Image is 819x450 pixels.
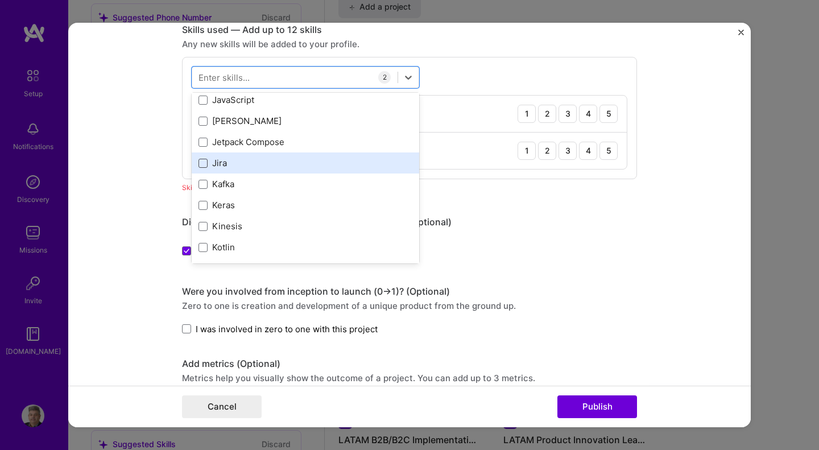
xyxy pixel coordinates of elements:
[518,105,536,123] div: 1
[198,94,412,106] div: JavaScript
[182,372,637,384] div: Metrics help you visually show the outcome of a project. You can add up to 3 metrics.
[738,30,744,42] button: Close
[198,199,412,211] div: Keras
[538,142,556,160] div: 2
[198,157,412,169] div: Jira
[198,241,412,253] div: Kotlin
[198,262,412,274] div: Kubernetes
[198,220,412,232] div: Kinesis
[182,181,637,193] div: Skill rating is required.
[579,105,597,123] div: 4
[198,71,250,83] div: Enter skills...
[182,300,637,312] div: Zero to one is creation and development of a unique product from the ground up.
[182,24,637,36] div: Skills used — Add up to 12 skills
[518,142,536,160] div: 1
[182,395,262,418] button: Cancel
[182,358,637,370] div: Add metrics (Optional)
[557,395,637,418] button: Publish
[182,240,637,263] div: team members.
[198,115,412,127] div: [PERSON_NAME]
[196,323,378,335] span: I was involved in zero to one with this project
[559,105,577,123] div: 3
[599,105,618,123] div: 5
[182,38,637,50] div: Any new skills will be added to your profile.
[599,142,618,160] div: 5
[378,71,391,84] div: 2
[579,142,597,160] div: 4
[182,216,637,228] div: Did this role require you to manage team members? (Optional)
[182,286,637,298] div: Were you involved from inception to launch (0 -> 1)? (Optional)
[538,105,556,123] div: 2
[198,136,412,148] div: Jetpack Compose
[559,142,577,160] div: 3
[198,178,412,190] div: Kafka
